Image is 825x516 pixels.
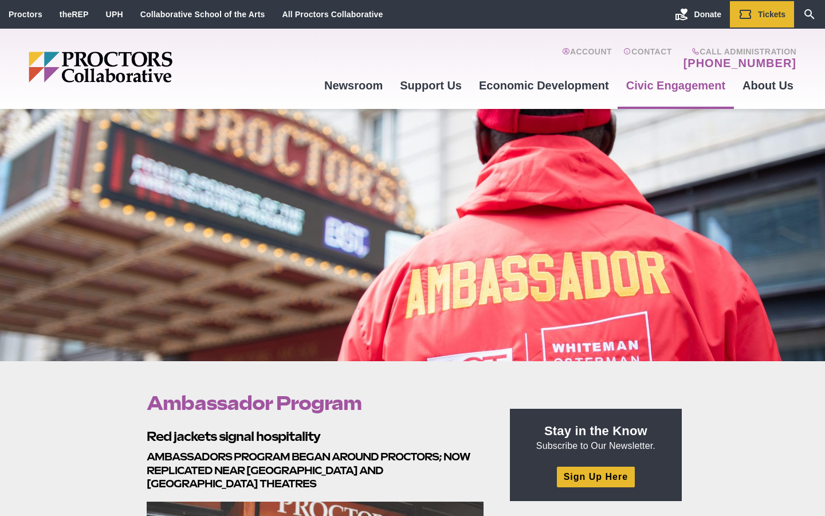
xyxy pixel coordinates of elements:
[680,47,796,56] span: Call Administration
[470,70,618,101] a: Economic Development
[316,70,391,101] a: Newsroom
[147,450,484,490] h3: Ambassadors program began around Proctors; now replicated near [GEOGRAPHIC_DATA] and [GEOGRAPHIC_...
[758,10,785,19] span: Tickets
[140,10,265,19] a: Collaborative School of the Arts
[544,424,647,438] strong: Stay in the Know
[734,70,802,101] a: About Us
[562,47,612,70] a: Account
[60,10,89,19] a: theREP
[147,428,484,445] h2: Red jackets signal hospitality
[730,1,794,28] a: Tickets
[623,47,672,70] a: Contact
[794,1,825,28] a: Search
[282,10,383,19] a: All Proctors Collaborative
[9,10,42,19] a: Proctors
[391,70,470,101] a: Support Us
[524,423,668,452] p: Subscribe to Our Newsletter.
[694,10,721,19] span: Donate
[618,70,734,101] a: Civic Engagement
[683,56,796,70] a: [PHONE_NUMBER]
[29,52,261,83] img: Proctors logo
[106,10,123,19] a: UPH
[666,1,730,28] a: Donate
[147,392,484,414] h1: Ambassador Program
[557,467,635,487] a: Sign Up Here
